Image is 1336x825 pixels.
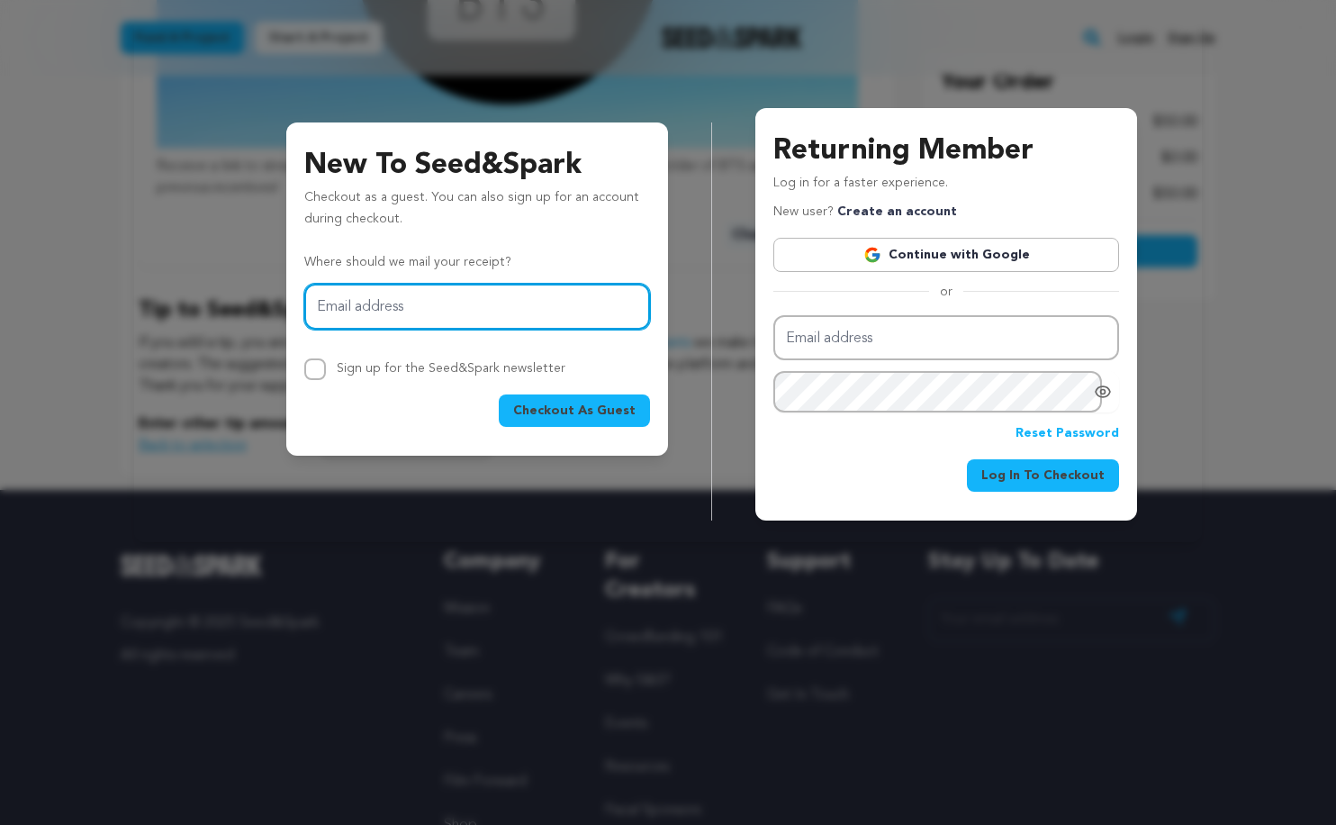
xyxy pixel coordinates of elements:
span: Log In To Checkout [981,467,1105,485]
img: Google logo [863,246,881,264]
h3: Returning Member [773,130,1119,173]
label: Sign up for the Seed&Spark newsletter [337,362,565,375]
input: Email address [304,284,650,330]
a: Reset Password [1016,423,1119,445]
h3: New To Seed&Spark [304,144,650,187]
input: Email address [773,315,1119,361]
button: Checkout As Guest [499,394,650,427]
a: Show password as plain text. Warning: this will display your password on the screen. [1094,383,1112,401]
span: or [929,283,963,301]
a: Continue with Google [773,238,1119,272]
button: Log In To Checkout [967,459,1119,492]
p: Checkout as a guest. You can also sign up for an account during checkout. [304,187,650,238]
a: Create an account [837,205,957,218]
span: Checkout As Guest [513,402,636,420]
p: Where should we mail your receipt? [304,252,650,274]
p: New user? [773,202,957,223]
p: Log in for a faster experience. [773,173,1119,202]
